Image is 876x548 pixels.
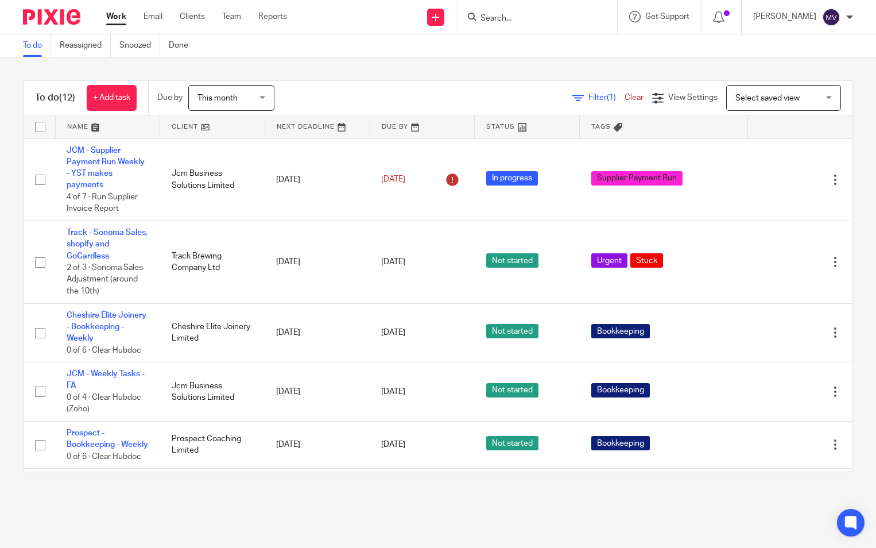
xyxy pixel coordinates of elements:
[67,453,141,461] span: 0 of 6 · Clear Hubdoc
[625,94,644,102] a: Clear
[753,11,816,22] p: [PERSON_NAME]
[381,176,405,184] span: [DATE]
[67,370,145,389] a: JCM - Weekly Tasks - FA
[67,146,145,190] a: JCM - Supplier Payment Run Weekly - YST makes payments
[144,11,162,22] a: Email
[591,436,650,450] span: Bookkeeping
[67,346,141,354] span: 0 of 6 · Clear Hubdoc
[160,303,265,362] td: Cheshire Elite Joinery Limited
[160,138,265,221] td: Jcm Business Solutions Limited
[157,92,183,103] p: Due by
[222,11,241,22] a: Team
[180,11,205,22] a: Clients
[67,429,148,449] a: Prospect - Bookkeeping - Weekly
[197,94,238,102] span: This month
[265,362,370,422] td: [DATE]
[23,9,80,25] img: Pixie
[668,94,718,102] span: View Settings
[265,221,370,303] td: [DATE]
[381,441,405,449] span: [DATE]
[381,258,405,266] span: [DATE]
[265,469,370,539] td: [DATE]
[588,94,625,102] span: Filter
[160,469,265,539] td: The Think Organisation Ltd
[630,253,663,268] span: Stuck
[59,93,75,102] span: (12)
[486,171,538,186] span: In progress
[645,13,689,21] span: Get Support
[822,8,840,26] img: svg%3E
[591,253,627,268] span: Urgent
[265,138,370,221] td: [DATE]
[169,34,197,57] a: Done
[258,11,287,22] a: Reports
[265,303,370,362] td: [DATE]
[67,264,143,295] span: 2 of 3 · Sonoma Sales Adjustment (around the 10th)
[486,253,538,268] span: Not started
[106,11,126,22] a: Work
[591,171,683,186] span: Supplier Payment Run
[381,388,405,396] span: [DATE]
[591,124,611,130] span: Tags
[67,311,146,343] a: Cheshire Elite Joinery - Bookkeeping - Weekly
[735,94,800,102] span: Select saved view
[486,383,538,398] span: Not started
[479,14,583,24] input: Search
[67,393,141,414] span: 0 of 4 · Clear Hubdoc (Zoho)
[160,421,265,468] td: Prospect Coaching Limited
[265,421,370,468] td: [DATE]
[160,362,265,422] td: Jcm Business Solutions Limited
[35,92,75,104] h1: To do
[591,324,650,338] span: Bookkeeping
[23,34,51,57] a: To do
[607,94,616,102] span: (1)
[67,193,138,213] span: 4 of 7 · Run Supplier Invoice Report
[486,324,538,338] span: Not started
[160,221,265,303] td: Track Brewing Company Ltd
[67,229,148,260] a: Track - Sonoma Sales, shopify and GoCardless
[60,34,111,57] a: Reassigned
[381,329,405,337] span: [DATE]
[486,436,538,450] span: Not started
[87,85,137,111] a: + Add task
[119,34,160,57] a: Snoozed
[591,383,650,398] span: Bookkeeping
